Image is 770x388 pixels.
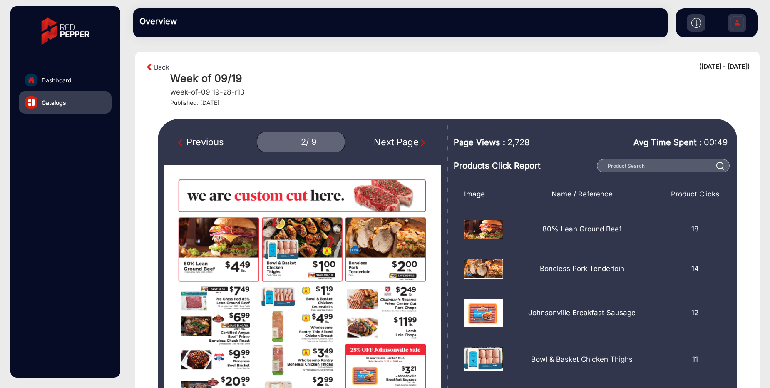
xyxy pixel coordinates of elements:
[464,347,503,371] img: 1757674487000pg2_2.png
[661,189,729,200] div: Product Clicks
[42,76,72,85] span: Dashboard
[42,98,66,107] span: Catalogs
[716,162,725,170] img: prodSearch%20_white.svg
[454,161,594,171] h3: Products Click Report
[661,259,729,279] div: 14
[19,69,112,91] a: Dashboard
[699,62,750,72] div: ([DATE] - [DATE])
[464,259,503,279] img: 1757674643000pg2_29.png
[503,189,661,200] div: Name / Reference
[542,224,621,235] p: 80% Lean Ground Beef
[178,139,186,147] img: Previous Page
[170,99,750,107] h4: Published: [DATE]
[661,299,729,327] div: 12
[27,76,35,84] img: home
[704,137,728,147] span: 00:49
[170,88,245,96] h5: week-of-09_19-z8-r13
[691,18,701,28] img: h2download.svg
[178,135,224,149] div: Previous
[597,159,730,172] input: Product Search
[139,16,256,26] h3: Overview
[458,189,503,200] div: Image
[464,220,503,239] img: 1757674485000pg2_1.png
[419,139,427,147] img: Next Page
[661,220,729,239] div: 18
[661,347,729,371] div: 11
[306,137,316,147] div: / 9
[454,136,505,149] span: Page Views :
[170,72,750,85] h1: Week of 09/19
[528,308,636,318] p: Johnsonville Breakfast Sausage
[728,10,746,39] img: Sign%20Up.svg
[540,264,624,274] p: Boneless Pork Tenderloin
[507,136,529,149] span: 2,728
[633,136,702,149] span: Avg Time Spent :
[374,135,427,149] div: Next Page
[464,299,503,327] img: 1757674653000pg2_32.png
[154,62,169,72] a: Back
[145,62,154,72] img: arrow-left-1.svg
[531,354,633,365] p: Bowl & Basket Chicken Thighs
[35,10,95,52] img: vmg-logo
[28,99,35,106] img: catalog
[19,91,112,114] a: Catalogs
